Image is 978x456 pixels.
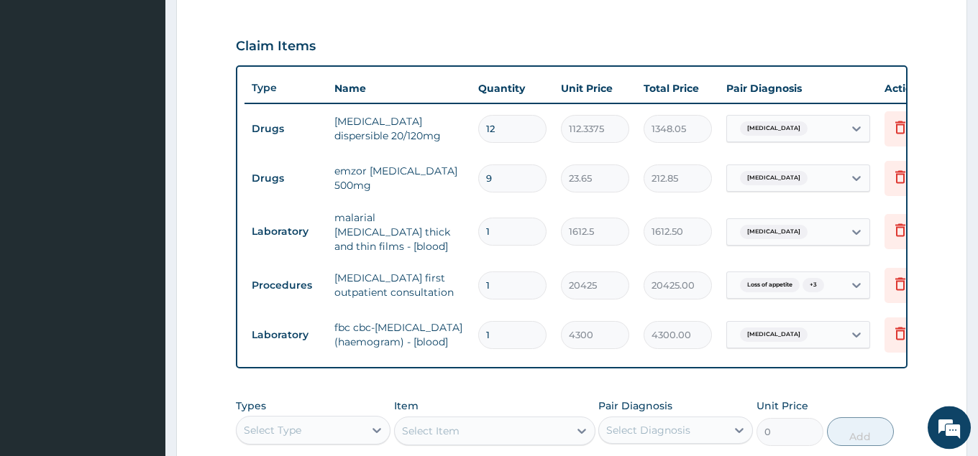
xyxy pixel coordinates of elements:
label: Types [236,400,266,412]
textarea: Type your message and hit 'Enter' [7,304,274,354]
td: malarial [MEDICAL_DATA] thick and thin films - [blood] [327,203,471,261]
span: + 3 [803,278,824,292]
span: [MEDICAL_DATA] [740,225,808,239]
th: Type [244,75,327,101]
td: Procedures [244,272,327,299]
div: Select Type [244,423,301,437]
th: Total Price [636,74,719,103]
td: Laboratory [244,322,327,348]
th: Pair Diagnosis [719,74,877,103]
span: [MEDICAL_DATA] [740,171,808,185]
h3: Claim Items [236,39,316,55]
img: d_794563401_company_1708531726252_794563401 [27,72,58,108]
label: Unit Price [757,399,808,413]
td: [MEDICAL_DATA] first outpatient consultation [327,264,471,307]
th: Unit Price [554,74,636,103]
th: Actions [877,74,949,103]
td: emzor [MEDICAL_DATA] 500mg [327,157,471,200]
td: Drugs [244,116,327,142]
span: We're online! [83,136,198,281]
button: Add [827,417,894,446]
div: Chat with us now [75,80,242,99]
td: Drugs [244,165,327,192]
div: Select Diagnosis [606,423,690,437]
label: Item [394,399,419,413]
span: Loss of appetite [740,278,800,292]
label: Pair Diagnosis [598,399,672,413]
div: Minimize live chat window [236,7,270,42]
th: Name [327,74,471,103]
span: [MEDICAL_DATA] [740,121,808,136]
th: Quantity [471,74,554,103]
td: Laboratory [244,218,327,245]
td: [MEDICAL_DATA] dispersible 20/120mg [327,107,471,150]
td: fbc cbc-[MEDICAL_DATA] (haemogram) - [blood] [327,313,471,356]
span: [MEDICAL_DATA] [740,327,808,342]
